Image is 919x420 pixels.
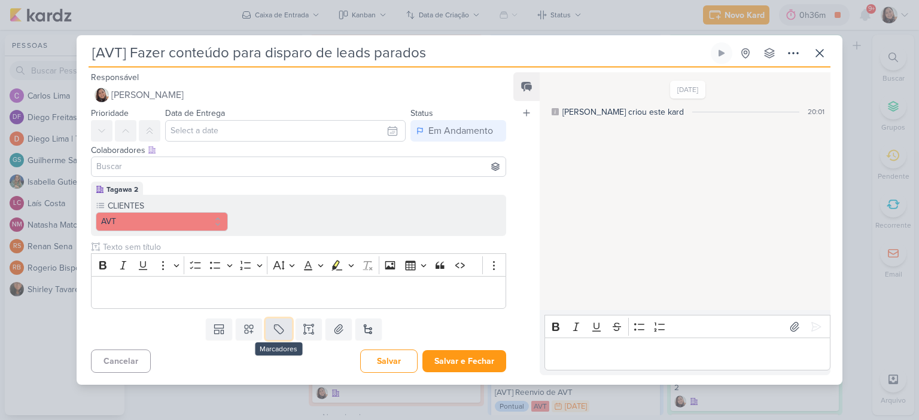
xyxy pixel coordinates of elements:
[91,72,139,82] label: Responsável
[95,88,109,102] img: Sharlene Khoury
[165,108,225,118] label: Data de Entrega
[562,106,684,118] div: [PERSON_NAME] criou este kard
[410,108,433,118] label: Status
[91,253,506,277] div: Editor toolbar
[91,144,506,157] div: Colaboradores
[428,124,493,138] div: Em Andamento
[91,350,151,373] button: Cancelar
[101,241,506,253] input: Texto sem título
[106,200,228,212] label: CLIENTES
[91,108,129,118] label: Prioridade
[165,120,406,142] input: Select a date
[410,120,506,142] button: Em Andamento
[94,160,503,174] input: Buscar
[96,212,228,231] button: AVT
[422,350,506,372] button: Salvar e Fechar
[717,48,726,58] div: Ligar relógio
[106,184,138,195] div: Tagawa 2
[91,84,506,106] button: [PERSON_NAME]
[89,42,708,64] input: Kard Sem Título
[544,315,830,338] div: Editor toolbar
[544,338,830,370] div: Editor editing area: main
[808,106,824,117] div: 20:01
[111,88,184,102] span: [PERSON_NAME]
[91,276,506,309] div: Editor editing area: main
[360,350,418,373] button: Salvar
[255,342,302,355] div: Marcadores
